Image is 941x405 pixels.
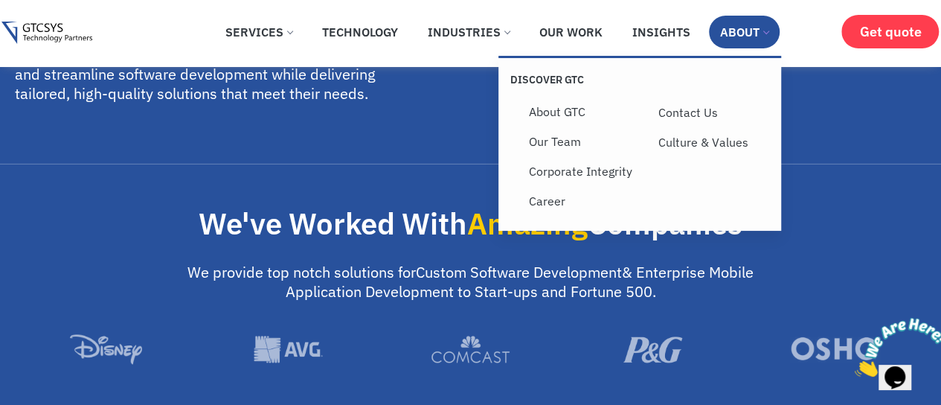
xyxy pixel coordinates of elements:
[417,16,521,48] a: Industries
[841,15,939,48] a: Get quote
[152,263,790,302] p: We provide top notch solutions for & Enterprise Mobile Application Development to Start-ups and F...
[214,16,304,48] a: Services
[311,16,409,48] a: Technology
[1,22,91,45] img: Gtcsys logo
[416,262,622,282] a: Custom Software Development
[517,186,647,216] a: Career
[417,336,524,363] img: Comcast partnered with GTC for business and IT excellence. - Services
[234,336,342,363] img: AVG collaboration with GTC for excellence in IT solutions. - Services
[467,204,588,243] span: Amazing
[528,16,614,48] a: Our Work
[517,156,647,186] a: Corporate Integrity
[6,6,98,65] img: Chat attention grabber
[15,208,926,238] h2: We've Worked With Companies
[849,312,941,383] iframe: chat widget
[781,337,889,363] img: OSHO leveraging GTC's excellence in IT and business solutions - Services
[599,337,707,363] img: Procter & Gamble collaboration with GTC for IT and business solutions - Services
[517,127,647,156] a: Our Team
[859,24,921,39] span: Get quote
[52,334,160,364] img: Disney partnered with GTC for IT and business solutions. - Services
[709,16,780,48] a: About
[647,98,777,127] a: Contact Us
[517,97,647,127] a: About GTC
[510,73,640,86] p: Discover GTC
[647,127,777,157] a: Culture & Values
[621,16,701,48] a: Insights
